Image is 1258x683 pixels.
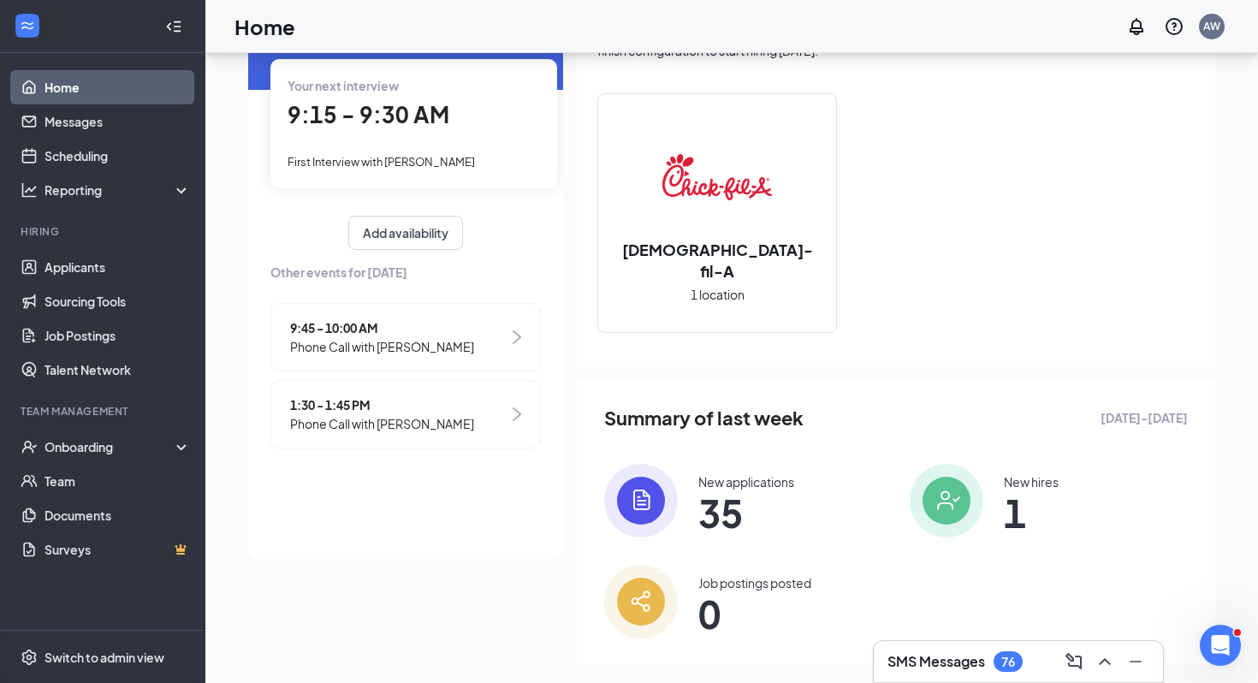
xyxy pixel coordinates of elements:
[1004,473,1059,490] div: New hires
[45,139,191,173] a: Scheduling
[1091,648,1119,675] button: ChevronUp
[698,473,794,490] div: New applications
[234,12,295,41] h1: Home
[45,318,191,353] a: Job Postings
[21,404,187,419] div: Team Management
[45,284,191,318] a: Sourcing Tools
[887,652,985,671] h3: SMS Messages
[288,155,475,169] span: First Interview with [PERSON_NAME]
[290,395,474,414] span: 1:30 - 1:45 PM
[1164,16,1184,37] svg: QuestionInfo
[1125,651,1146,672] svg: Minimize
[604,464,678,537] img: icon
[45,181,192,199] div: Reporting
[45,250,191,284] a: Applicants
[21,649,38,666] svg: Settings
[1060,648,1088,675] button: ComposeMessage
[910,464,983,537] img: icon
[21,438,38,455] svg: UserCheck
[290,414,474,433] span: Phone Call with [PERSON_NAME]
[598,239,836,282] h2: [DEMOGRAPHIC_DATA]-fil-A
[1126,16,1147,37] svg: Notifications
[691,285,745,304] span: 1 location
[698,598,811,629] span: 0
[1101,408,1188,427] span: [DATE] - [DATE]
[698,497,794,528] span: 35
[698,574,811,591] div: Job postings posted
[165,18,182,35] svg: Collapse
[45,532,191,567] a: SurveysCrown
[1004,497,1059,528] span: 1
[290,337,474,356] span: Phone Call with [PERSON_NAME]
[604,403,804,433] span: Summary of last week
[288,78,399,93] span: Your next interview
[45,438,176,455] div: Onboarding
[21,181,38,199] svg: Analysis
[45,70,191,104] a: Home
[45,649,164,666] div: Switch to admin view
[19,17,36,34] svg: WorkstreamLogo
[1122,648,1149,675] button: Minimize
[1064,651,1084,672] svg: ComposeMessage
[1200,625,1241,666] iframe: Intercom live chat
[662,122,772,232] img: Chick-fil-A
[21,224,187,239] div: Hiring
[1203,19,1220,33] div: AW
[290,318,474,337] span: 9:45 - 10:00 AM
[604,565,678,638] img: icon
[45,104,191,139] a: Messages
[348,216,463,250] button: Add availability
[45,464,191,498] a: Team
[288,100,449,128] span: 9:15 - 9:30 AM
[270,263,541,282] span: Other events for [DATE]
[1001,655,1015,669] div: 76
[45,353,191,387] a: Talent Network
[1095,651,1115,672] svg: ChevronUp
[45,498,191,532] a: Documents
